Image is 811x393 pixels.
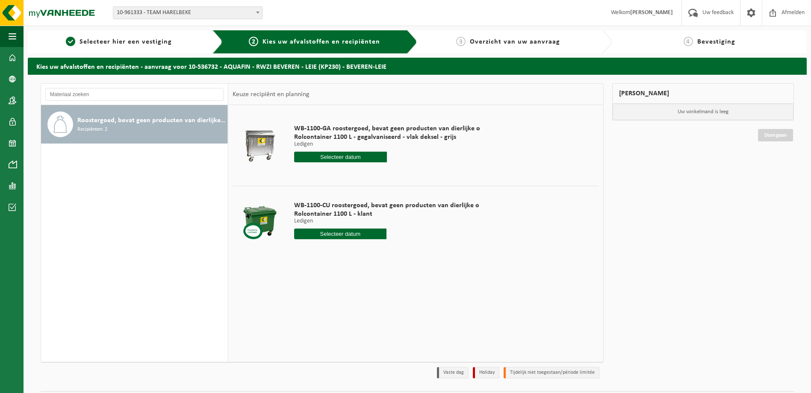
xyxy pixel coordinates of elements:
input: Selecteer datum [294,229,387,239]
button: Roostergoed, bevat geen producten van dierlijke oorsprong Recipiënten: 2 [41,105,228,144]
span: WB-1100-GA roostergoed, bevat geen producten van dierlijke o [294,124,480,133]
span: Roostergoed, bevat geen producten van dierlijke oorsprong [77,115,225,126]
span: 4 [684,37,693,46]
span: Selecteer hier een vestiging [80,38,172,45]
span: Rolcontainer 1100 L - gegalvaniseerd - vlak deksel - grijs [294,133,480,141]
input: Selecteer datum [294,152,387,162]
span: Kies uw afvalstoffen en recipiënten [262,38,380,45]
h2: Kies uw afvalstoffen en recipiënten - aanvraag voor 10-536732 - AQUAFIN - RWZI BEVEREN - LEIE (KP... [28,58,807,74]
span: 1 [66,37,75,46]
span: 2 [249,37,258,46]
p: Ledigen [294,218,479,224]
span: Recipiënten: 2 [77,126,107,134]
span: 10-961333 - TEAM HARELBEKE [113,6,262,19]
span: Rolcontainer 1100 L - klant [294,210,479,218]
a: 1Selecteer hier een vestiging [32,37,206,47]
input: Materiaal zoeken [45,88,224,101]
strong: [PERSON_NAME] [630,9,673,16]
p: Ledigen [294,141,480,147]
span: 10-961333 - TEAM HARELBEKE [113,7,262,19]
div: Keuze recipiënt en planning [228,84,314,105]
div: [PERSON_NAME] [612,83,794,104]
span: Bevestiging [697,38,735,45]
li: Vaste dag [437,367,469,378]
span: WB-1100-CU roostergoed, bevat geen producten van dierlijke o [294,201,479,210]
a: Doorgaan [758,129,793,141]
li: Tijdelijk niet toegestaan/période limitée [504,367,599,378]
li: Holiday [473,367,499,378]
span: Overzicht van uw aanvraag [470,38,560,45]
span: 3 [456,37,466,46]
p: Uw winkelmand is leeg [613,104,794,120]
